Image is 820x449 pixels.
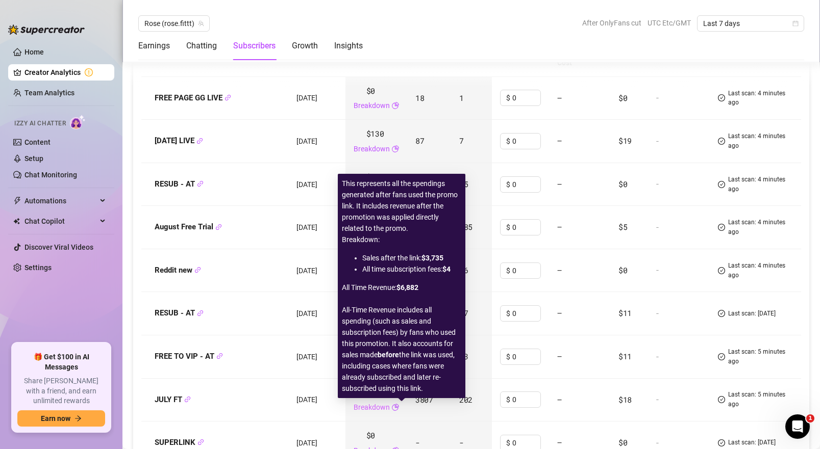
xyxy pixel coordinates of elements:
span: check-circle [718,261,725,280]
div: - [656,352,702,361]
input: Enter cost [512,263,540,278]
span: link [225,94,231,101]
strong: RESUB - AT [155,308,204,318]
span: $11 [618,308,632,318]
a: Team Analytics [24,89,74,97]
button: Earn nowarrow-right [17,410,105,427]
span: 18 [415,93,424,103]
span: — [557,265,562,275]
span: Last scan: [DATE] [728,309,776,319]
span: [DATE] [296,439,317,447]
span: Rose (rose.fittt) [144,16,204,31]
strong: $6,882 [396,282,418,293]
input: Enter cost [512,134,540,149]
div: Growth [292,40,318,52]
strong: JULY FT [155,395,191,404]
a: Creator Analytics exclamation-circle [24,64,106,81]
span: calendar [792,20,799,27]
span: [DATE] [296,353,317,361]
div: Subscribers [233,40,276,52]
span: $0 [366,85,375,97]
span: - [459,437,464,447]
span: UTC Etc/GMT [648,15,691,31]
span: [DATE] [296,180,317,189]
span: pie-chart [392,100,399,111]
strong: FREE PAGE GG LIVE [155,93,231,102]
span: $0 [618,93,627,103]
span: $19 [618,136,632,146]
span: link [197,310,204,316]
a: Breakdown [354,402,390,413]
button: Copy Link [216,353,223,360]
div: - [656,223,702,232]
span: pie-chart [392,143,399,154]
span: 3807 [415,394,433,405]
a: Breakdown [354,100,390,111]
strong: $3,735 [421,252,443,263]
span: 1 [459,93,464,103]
span: 87 [415,136,424,146]
span: check-circle [718,175,725,194]
span: $0 [618,265,627,275]
span: [DATE] [296,137,317,145]
strong: [DATE] LIVE [155,136,203,145]
span: link [194,267,201,273]
span: Share [PERSON_NAME] with a friend, and earn unlimited rewards [17,376,105,406]
img: AI Chatter [70,115,86,129]
span: — [557,351,562,361]
span: 202 [459,394,473,405]
strong: $4 [442,263,451,275]
div: - [656,309,702,318]
span: check-circle [718,89,725,108]
span: — [557,308,562,318]
iframe: Intercom live chat [785,414,810,439]
button: Copy Link [197,439,204,446]
input: Enter cost [512,349,540,364]
span: check-circle [718,390,725,409]
div: Earnings [138,40,170,52]
div: All time subscription fees: [362,263,461,275]
button: Copy Link [196,137,203,145]
strong: before [378,351,399,359]
span: link [197,180,204,187]
span: [DATE] [296,94,317,102]
span: All-Time Revenue includes all spending (such as sales and subscription fees) by fans who used thi... [342,304,461,394]
span: 🎁 Get $100 in AI Messages [17,352,105,372]
span: $0 [618,437,627,447]
div: - [656,179,702,189]
span: Automations [24,193,97,209]
span: link [184,396,191,403]
span: check-circle [718,218,725,237]
button: Copy Link [197,309,204,317]
input: Enter cost [512,220,540,235]
button: Copy Link [184,396,191,404]
div: Breakdown: [342,178,461,394]
div: Sales after the link: [362,252,461,263]
span: arrow-right [74,415,82,422]
span: Last scan: 5 minutes ago [728,390,793,409]
span: Chat Copilot [24,213,97,229]
button: Copy Link [225,94,231,102]
span: Earn now [41,414,70,422]
span: Last scan: 4 minutes ago [728,218,793,237]
span: link [197,439,204,445]
span: $18 [618,394,632,405]
span: 185 [459,222,473,232]
span: [DATE] [296,309,317,318]
img: logo-BBDzfeDw.svg [8,24,85,35]
a: Home [24,48,44,56]
input: Enter cost [512,177,540,192]
span: Last scan: 4 minutes ago [728,131,793,151]
span: check-circle [718,309,725,319]
span: 7 [459,136,464,146]
div: All Time Revenue: [342,282,461,293]
span: Last scan: 4 minutes ago [728,89,793,108]
a: Chat Monitoring [24,171,77,179]
span: [DATE] [296,223,317,231]
span: Fan Acquisition Cost [557,36,594,67]
input: Enter cost [512,306,540,321]
span: Last scan: 4 minutes ago [728,261,793,280]
strong: August Free Trial [155,222,222,231]
button: Copy Link [194,267,201,274]
input: Enter cost [512,90,540,105]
